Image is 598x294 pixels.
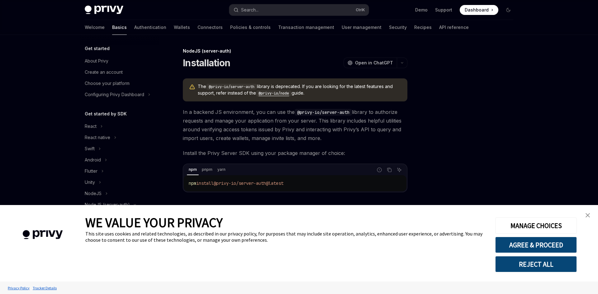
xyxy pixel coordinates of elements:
[344,58,397,68] button: Open in ChatGPT
[6,282,31,293] a: Privacy Policy
[187,166,199,173] div: npm
[80,166,159,177] button: Toggle Flutter section
[80,121,159,132] button: Toggle React section
[256,90,292,96] code: @privy-io/node
[85,145,95,152] div: Swift
[85,91,144,98] div: Configuring Privy Dashboard
[85,134,110,141] div: React native
[183,57,230,68] h1: Installation
[356,7,365,12] span: Ctrl K
[389,20,407,35] a: Security
[80,89,159,100] button: Toggle Configuring Privy Dashboard section
[85,110,127,118] h5: Get started by SDK
[80,132,159,143] button: Toggle React native section
[85,214,223,231] span: WE VALUE YOUR PRIVACY
[80,199,159,210] button: Toggle NodeJS (server-auth) section
[85,231,486,243] div: This site uses cookies and related technologies, as described in our privacy policy, for purposes...
[174,20,190,35] a: Wallets
[230,20,271,35] a: Policies & controls
[85,190,102,197] div: NodeJS
[80,67,159,78] a: Create an account
[85,156,101,164] div: Android
[183,149,407,157] span: Install the Privy Server SDK using your package manager of choice:
[197,20,223,35] a: Connectors
[581,209,594,222] a: close banner
[586,213,590,217] img: close banner
[439,20,469,35] a: API reference
[80,143,159,154] button: Toggle Swift section
[85,45,110,52] h5: Get started
[375,166,383,174] button: Report incorrect code
[183,108,407,142] span: In a backend JS environment, you can use the library to authorize requests and manage your applic...
[85,80,130,87] div: Choose your platform
[80,177,159,188] button: Toggle Unity section
[295,109,352,116] code: @privy-io/server-auth
[503,5,513,15] button: Toggle dark mode
[189,180,196,186] span: npm
[256,90,292,96] a: @privy-io/node
[196,180,214,186] span: install
[241,6,259,14] div: Search...
[85,68,123,76] div: Create an account
[278,20,334,35] a: Transaction management
[495,256,577,272] button: REJECT ALL
[435,7,452,13] a: Support
[85,57,108,65] div: About Privy
[183,48,407,54] div: NodeJS (server-auth)
[385,166,393,174] button: Copy the contents from the code block
[85,167,97,175] div: Flutter
[414,20,432,35] a: Recipes
[355,60,393,66] span: Open in ChatGPT
[80,188,159,199] button: Toggle NodeJS section
[206,84,257,90] code: @privy-io/server-auth
[460,5,498,15] a: Dashboard
[85,6,123,14] img: dark logo
[465,7,489,13] span: Dashboard
[214,180,283,186] span: @privy-io/server-auth@latest
[495,217,577,234] button: MANAGE CHOICES
[134,20,166,35] a: Authentication
[85,201,130,208] div: NodeJS (server-auth)
[85,179,95,186] div: Unity
[216,166,227,173] div: yarn
[85,123,97,130] div: React
[112,20,127,35] a: Basics
[80,154,159,166] button: Toggle Android section
[9,221,76,248] img: company logo
[415,7,428,13] a: Demo
[80,78,159,89] a: Choose your platform
[31,282,58,293] a: Tracker Details
[342,20,382,35] a: User management
[189,84,195,90] svg: Warning
[229,4,369,16] button: Open search
[85,20,105,35] a: Welcome
[80,55,159,67] a: About Privy
[395,166,403,174] button: Ask AI
[198,83,401,96] span: The library is deprecated. If you are looking for the latest features and support, refer instead ...
[200,166,214,173] div: pnpm
[495,237,577,253] button: AGREE & PROCEED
